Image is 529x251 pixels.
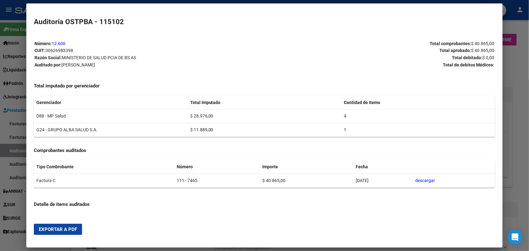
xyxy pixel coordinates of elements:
td: $ 40.865,00 [260,174,354,188]
td: Factura C [34,174,174,188]
h2: Auditoría OSTPBA - 115102 [34,17,495,27]
th: Total Imputado [188,96,341,109]
td: D88 - MP Salud [34,109,187,123]
span: $ 40.865,00 [471,48,495,53]
p: Razón Social: [34,54,264,61]
th: Número [175,160,260,174]
td: 111 - 7465 [175,174,260,188]
span: 30626983398 [45,48,73,53]
p: Total debitado: [265,54,495,61]
td: 1 [341,123,495,137]
h4: Detalle de items auditados [34,201,495,208]
td: 4 [341,109,495,123]
p: Auditado por: [34,61,264,69]
p: Total de debitos Médicos: [265,61,495,69]
td: $ 11.889,00 [188,123,341,137]
span: $ 40.865,00 [471,41,495,46]
th: Tipo Combrobante [34,160,174,174]
span: $ 0,00 [483,55,495,60]
span: [PERSON_NAME] [61,62,95,67]
p: Total aprobado: [265,47,495,54]
p: CUIT: [34,47,264,54]
h4: Comprobantes auditados [34,147,495,154]
td: [DATE] [354,174,413,188]
p: Número: [34,40,264,47]
div: Open Intercom Messenger [508,230,523,245]
button: Exportar a PDF [34,224,82,235]
a: descargar [415,178,435,183]
h4: Total imputado por gerenciador [34,82,495,90]
p: Total comprobantes: [265,40,495,47]
span: Exportar a PDF [39,227,77,232]
th: Cantidad de Items [341,96,495,109]
th: Fecha [354,160,413,174]
td: G24 - GRUPO ALBA SALUD S.A. [34,123,187,137]
th: Gerenciador [34,96,187,109]
td: $ 28.976,00 [188,109,341,123]
th: Importe [260,160,354,174]
a: 12.606 [52,41,65,46]
span: MINISTERIO DE SALUD PCIA DE BS AS [62,55,136,60]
